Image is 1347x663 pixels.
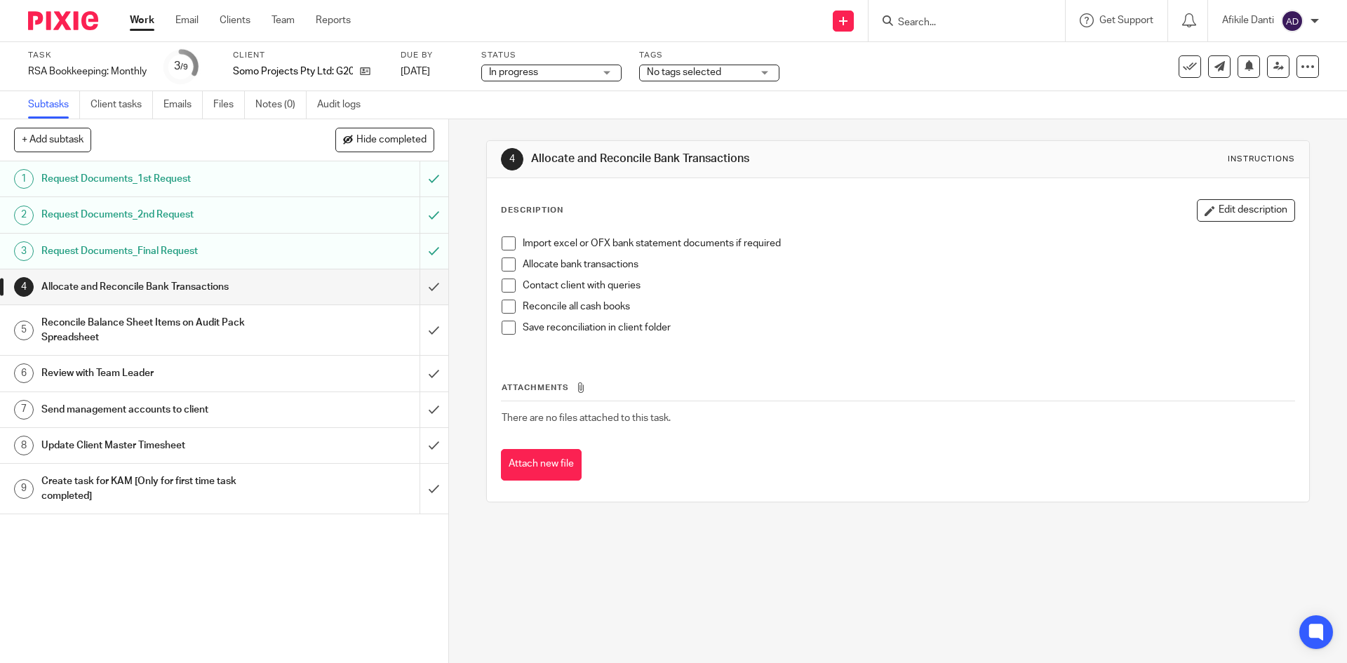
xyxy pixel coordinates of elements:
a: Emails [163,91,203,119]
h1: Request Documents_1st Request [41,168,284,189]
span: [DATE] [401,67,430,76]
label: Status [481,50,622,61]
span: There are no files attached to this task. [502,413,671,423]
p: Somo Projects Pty Ltd: G2013 [233,65,353,79]
h1: Allocate and Reconcile Bank Transactions [531,152,928,166]
span: In progress [489,67,538,77]
h1: Allocate and Reconcile Bank Transactions [41,276,284,297]
label: Tags [639,50,779,61]
label: Due by [401,50,464,61]
div: 2 [14,206,34,225]
a: Email [175,13,199,27]
span: Attachments [502,384,569,391]
button: Attach new file [501,449,582,481]
a: Client tasks [91,91,153,119]
div: 3 [174,58,188,74]
div: 8 [14,436,34,455]
label: Client [233,50,383,61]
a: Work [130,13,154,27]
input: Search [897,17,1023,29]
div: 9 [14,479,34,499]
span: Hide completed [356,135,427,146]
img: Pixie [28,11,98,30]
a: Clients [220,13,250,27]
p: Import excel or OFX bank statement documents if required [523,236,1294,250]
img: svg%3E [1281,10,1304,32]
h1: Review with Team Leader [41,363,284,384]
a: Team [272,13,295,27]
h1: Request Documents_Final Request [41,241,284,262]
span: No tags selected [647,67,721,77]
a: Subtasks [28,91,80,119]
button: Hide completed [335,128,434,152]
p: Contact client with queries [523,279,1294,293]
div: RSA Bookkeeping: Monthly [28,65,147,79]
h1: Reconcile Balance Sheet Items on Audit Pack Spreadsheet [41,312,284,348]
a: Audit logs [317,91,371,119]
p: Reconcile all cash books [523,300,1294,314]
div: 4 [14,277,34,297]
button: + Add subtask [14,128,91,152]
h1: Create task for KAM [Only for first time task completed] [41,471,284,507]
div: 7 [14,400,34,420]
h1: Request Documents_2nd Request [41,204,284,225]
div: 6 [14,363,34,383]
small: /9 [180,63,188,71]
p: Afikile Danti [1222,13,1274,27]
div: 5 [14,321,34,340]
a: Reports [316,13,351,27]
p: Allocate bank transactions [523,257,1294,272]
div: 1 [14,169,34,189]
div: 3 [14,241,34,261]
span: Get Support [1099,15,1153,25]
a: Files [213,91,245,119]
button: Edit description [1197,199,1295,222]
p: Save reconciliation in client folder [523,321,1294,335]
label: Task [28,50,147,61]
p: Description [501,205,563,216]
h1: Send management accounts to client [41,399,284,420]
div: 4 [501,148,523,170]
h1: Update Client Master Timesheet [41,435,284,456]
a: Notes (0) [255,91,307,119]
div: Instructions [1228,154,1295,165]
